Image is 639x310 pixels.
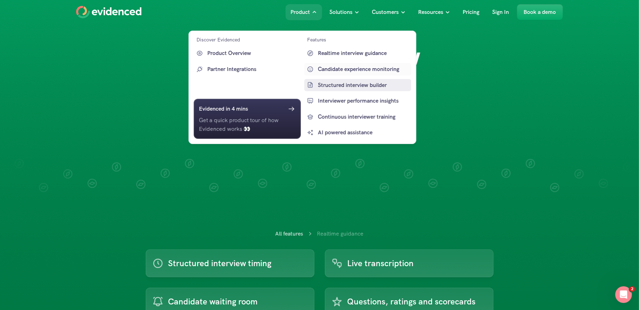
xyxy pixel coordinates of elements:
[463,8,480,17] p: Pricing
[348,257,414,270] p: Live transcription
[275,230,303,237] a: All features
[304,111,412,123] a: Continuous interviewer training
[318,112,410,121] p: Continuous interviewer training
[76,6,142,18] a: Home
[493,8,509,17] p: Sign In
[291,8,310,17] p: Product
[418,8,444,17] p: Resources
[458,4,485,20] a: Pricing
[304,63,412,75] a: Candidate experience monitoring
[168,295,258,308] p: Candidate waiting room
[348,295,476,308] p: Questions, ratings and scorecards
[307,36,326,43] p: Features
[304,47,412,59] a: Realtime interview guidance
[372,8,399,17] p: Customers
[181,42,459,100] h1: Realtime interview guidance
[524,8,556,17] p: Book a demo
[199,116,296,134] p: Get a quick product tour of how Evidenced works 👀
[317,229,364,238] p: Realtime guidance
[194,63,301,75] a: Partner Integrations
[318,65,410,74] p: Candidate experience monitoring
[318,96,410,105] p: Interviewer performance insights
[487,4,514,20] a: Sign In
[318,80,410,89] p: Structured interview builder
[630,286,635,292] span: 2
[517,4,563,20] a: Book a demo
[194,47,301,59] a: Product Overview
[304,126,412,139] a: AI powered assistance
[318,128,410,137] p: AI powered assistance
[146,249,314,277] a: Structured interview timing
[199,104,248,113] h6: Evidenced in 4 mins
[304,79,412,91] a: Structured interview builder
[615,286,632,303] iframe: Intercom live chat
[168,257,272,270] p: Structured interview timing
[207,49,299,58] p: Product Overview
[194,99,301,139] a: Evidenced in 4 minsGet a quick product tour of how Evidenced works 👀
[318,49,410,58] p: Realtime interview guidance
[325,249,494,277] a: Live transcription
[304,95,412,107] a: Interviewer performance insights
[197,36,240,43] p: Discover Evidenced
[330,8,353,17] p: Solutions
[207,65,299,74] p: Partner Integrations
